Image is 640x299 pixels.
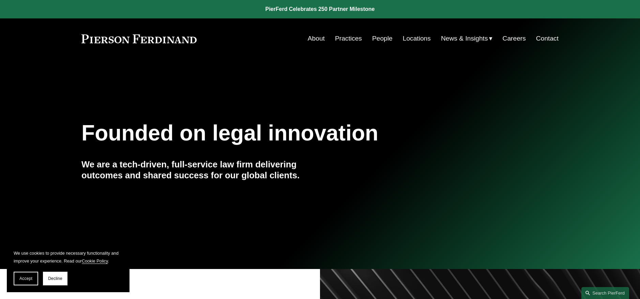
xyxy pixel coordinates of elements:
[19,276,32,281] span: Accept
[82,258,108,264] a: Cookie Policy
[43,272,67,285] button: Decline
[372,32,393,45] a: People
[335,32,362,45] a: Practices
[503,32,526,45] a: Careers
[403,32,431,45] a: Locations
[81,159,320,181] h4: We are a tech-driven, full-service law firm delivering outcomes and shared success for our global...
[14,249,123,265] p: We use cookies to provide necessary functionality and improve your experience. Read our .
[536,32,559,45] a: Contact
[441,33,488,45] span: News & Insights
[48,276,62,281] span: Decline
[14,272,38,285] button: Accept
[441,32,492,45] a: folder dropdown
[81,121,479,146] h1: Founded on legal innovation
[7,242,129,292] section: Cookie banner
[308,32,325,45] a: About
[581,287,629,299] a: Search this site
